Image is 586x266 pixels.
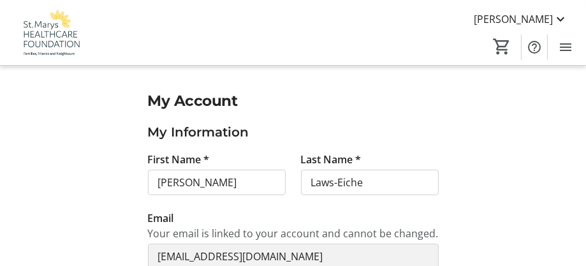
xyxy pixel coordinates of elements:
[148,152,210,167] label: First Name *
[8,9,92,57] img: St. Marys Healthcare Foundation's Logo
[148,211,174,226] label: Email
[522,34,547,60] button: Help
[148,226,439,241] div: Your email is linked to your account and cannot be changed.
[474,11,553,27] span: [PERSON_NAME]
[148,90,439,112] h2: My Account
[464,9,578,29] button: [PERSON_NAME]
[148,122,439,142] h3: My Information
[490,35,513,58] button: Cart
[553,34,578,60] button: Menu
[301,152,362,167] label: Last Name *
